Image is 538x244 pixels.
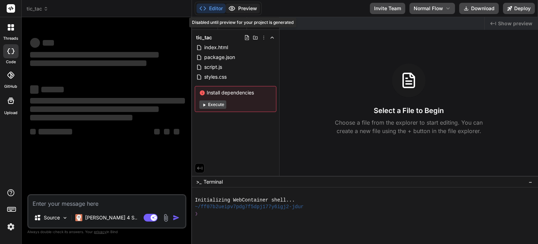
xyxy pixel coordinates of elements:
[39,129,72,134] span: ‌
[204,63,223,71] span: script.js
[94,230,106,234] span: privacy
[30,98,185,104] span: ‌
[30,106,159,112] span: ‌
[30,38,40,48] span: ‌
[204,178,223,185] span: Terminal
[4,110,18,116] label: Upload
[174,129,179,134] span: ‌
[162,214,170,222] img: attachment
[195,197,295,204] span: Initializing WebContainer shell...
[498,20,532,27] span: Show preview
[204,73,227,81] span: styles.css
[189,18,296,27] div: Disabled until preview for your project is generated
[195,204,304,210] span: ~/ff07b2ueipv7pdg7f5dpj177y6igj2-jdur
[330,118,487,135] p: Choose a file from the explorer to start editing. You can create a new file using the + button in...
[173,214,180,221] img: icon
[4,84,17,90] label: GitHub
[196,178,201,185] span: >_
[27,229,186,235] p: Always double-check its answers. Your in Bind
[154,129,160,134] span: ‌
[30,115,132,120] span: ‌
[527,176,534,187] button: −
[196,4,226,13] button: Editor
[204,53,236,61] span: package.json
[199,100,226,109] button: Execute
[41,87,64,92] span: ‌
[5,221,17,233] img: settings
[195,211,198,217] span: ❯
[529,178,532,185] span: −
[409,3,455,14] button: Normal Flow
[414,5,443,12] span: Normal Flow
[30,60,146,66] span: ‌
[30,52,159,58] span: ‌
[44,214,60,221] p: Source
[27,5,48,12] span: tic_tac
[370,3,405,14] button: Invite Team
[226,4,260,13] button: Preview
[30,85,39,94] span: ‌
[164,129,170,134] span: ‌
[196,34,212,41] span: tic_tac
[199,89,272,96] span: Install dependencies
[459,3,499,14] button: Download
[503,3,535,14] button: Deploy
[85,214,137,221] p: [PERSON_NAME] 4 S..
[3,35,18,41] label: threads
[374,106,444,116] h3: Select a File to Begin
[30,129,36,134] span: ‌
[204,43,229,52] span: index.html
[75,214,82,221] img: Claude 4 Sonnet
[43,40,54,46] span: ‌
[62,215,68,221] img: Pick Models
[6,59,16,65] label: code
